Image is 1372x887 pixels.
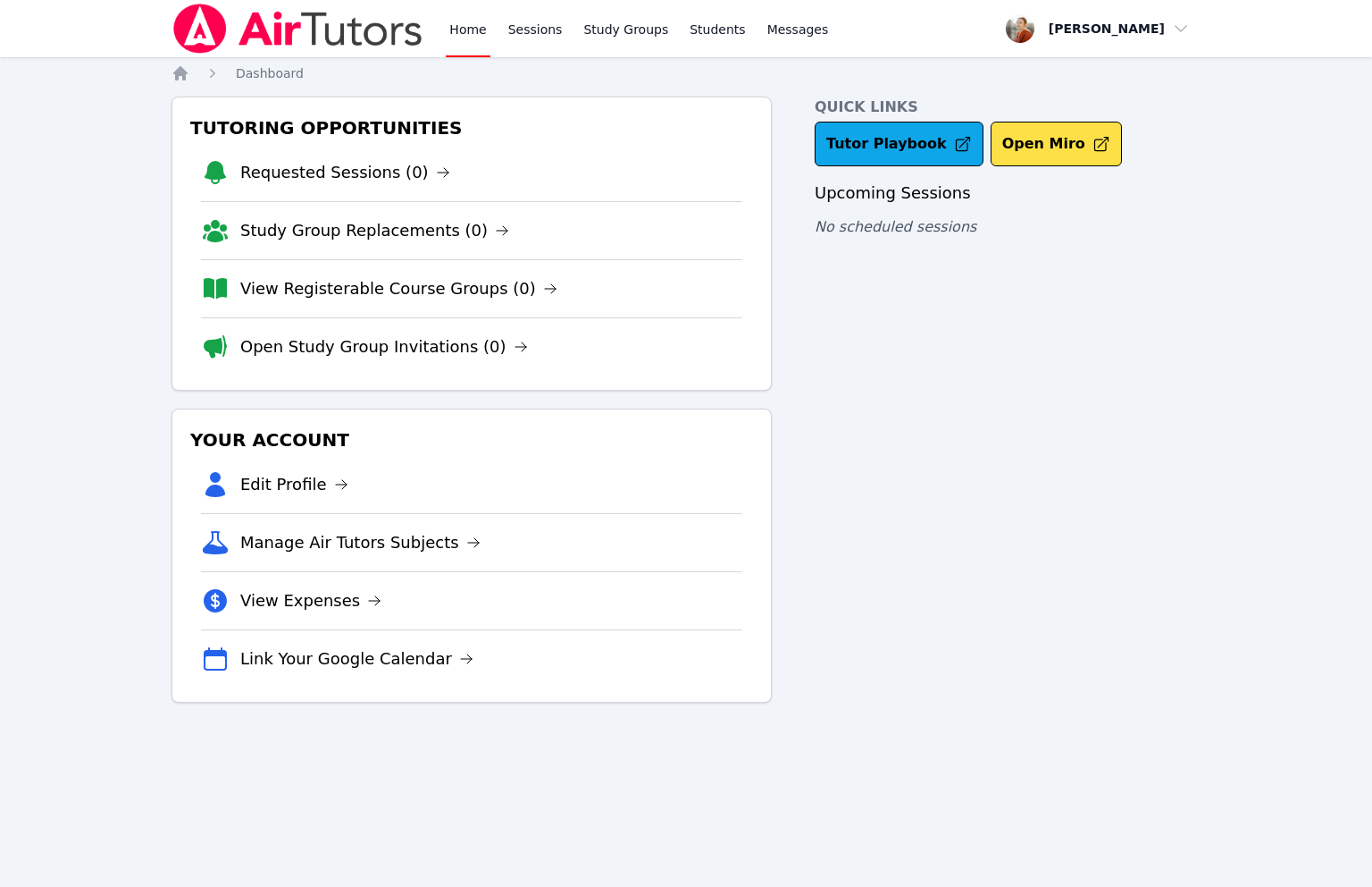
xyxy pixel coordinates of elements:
button: Open Miro [991,122,1122,166]
h3: Your Account [187,424,757,456]
a: Dashboard [236,64,304,82]
a: Study Group Replacements (0) [240,218,509,243]
nav: Breadcrumb [171,64,1200,82]
span: No scheduled sessions [815,218,976,235]
h3: Tutoring Opportunities [187,112,757,144]
a: View Registerable Course Groups (0) [240,276,557,301]
a: Link Your Google Calendar [240,646,473,672]
h3: Upcoming Sessions [815,181,1200,206]
a: Edit Profile [240,472,348,497]
a: Manage Air Tutors Subjects [240,530,481,555]
a: View Expenses [240,588,381,613]
a: Tutor Playbook [815,122,983,166]
a: Requested Sessions (0) [240,160,450,185]
img: Air Tutors [171,4,424,54]
span: Messages [767,21,829,38]
a: Open Study Group Invitations (0) [240,334,528,359]
h4: Quick Links [815,97,1200,118]
span: Dashboard [236,66,304,80]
